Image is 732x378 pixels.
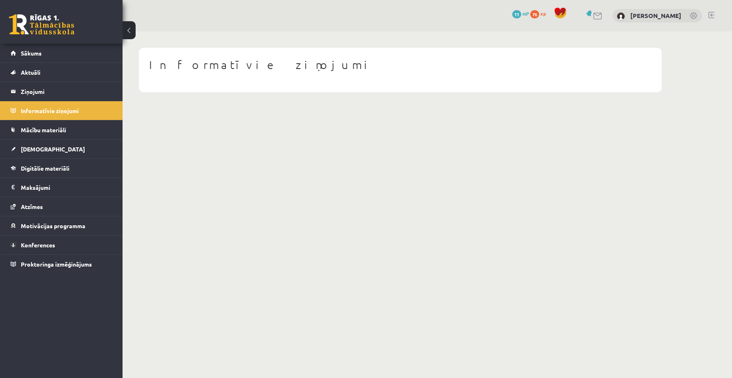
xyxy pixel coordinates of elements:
[21,222,85,229] span: Motivācijas programma
[149,58,652,72] h1: Informatīvie ziņojumi
[21,82,112,101] legend: Ziņojumi
[21,69,40,76] span: Aktuāli
[21,126,66,133] span: Mācību materiāli
[11,255,112,273] a: Proktoringa izmēģinājums
[11,216,112,235] a: Motivācijas programma
[11,178,112,197] a: Maksājumi
[11,44,112,62] a: Sākums
[522,10,529,17] span: mP
[21,203,43,210] span: Atzīmes
[21,165,69,172] span: Digitālie materiāli
[21,145,85,153] span: [DEMOGRAPHIC_DATA]
[512,10,521,18] span: 11
[11,120,112,139] a: Mācību materiāli
[21,101,112,120] legend: Informatīvie ziņojumi
[617,12,625,20] img: Madars Fiļencovs
[512,10,529,17] a: 11 mP
[540,10,546,17] span: xp
[11,236,112,254] a: Konferences
[11,197,112,216] a: Atzīmes
[11,159,112,178] a: Digitālie materiāli
[21,260,92,268] span: Proktoringa izmēģinājums
[11,82,112,101] a: Ziņojumi
[21,49,42,57] span: Sākums
[11,101,112,120] a: Informatīvie ziņojumi
[630,11,681,20] a: [PERSON_NAME]
[11,140,112,158] a: [DEMOGRAPHIC_DATA]
[530,10,539,18] span: 76
[530,10,550,17] a: 76 xp
[21,178,112,197] legend: Maksājumi
[21,241,55,249] span: Konferences
[9,14,74,35] a: Rīgas 1. Tālmācības vidusskola
[11,63,112,82] a: Aktuāli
